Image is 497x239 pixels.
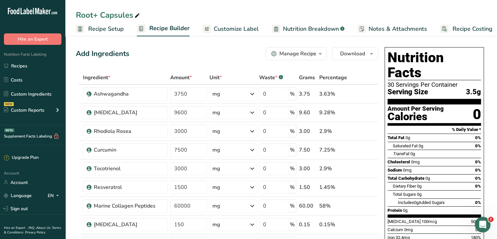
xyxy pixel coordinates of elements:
span: 0% [475,143,481,148]
div: mg [212,109,220,117]
div: 0.15 [299,221,317,229]
span: Protein [388,208,402,213]
div: Amount Per Serving [388,106,444,112]
span: [MEDICAL_DATA] [388,219,421,224]
div: Resveratrol [94,183,164,191]
div: EN [48,192,61,199]
span: 0% [475,135,481,140]
span: Recipe Setup [88,25,124,33]
span: Customize Label [214,25,259,33]
span: 0% [475,159,481,164]
span: 0% [475,200,481,205]
div: Ashwagandha [94,90,164,98]
div: Curcumin [94,146,164,154]
span: 0g [403,208,407,213]
div: 1.45% [319,183,347,191]
span: 100mcg [422,219,437,224]
span: 0% [475,168,481,173]
span: 0g [414,200,419,205]
div: mg [212,221,220,229]
button: Hire an Expert [4,33,61,45]
div: Tocotrienol [94,165,164,173]
div: Add Ingredients [76,48,129,59]
div: 1.50 [299,183,317,191]
div: 3.75 [299,90,317,98]
a: Nutrition Breakdown [272,22,344,36]
span: Total Carbohydrate [388,176,424,181]
div: mg [212,146,220,154]
a: About Us . [36,226,52,230]
span: Serving Size [388,88,428,96]
div: [MEDICAL_DATA] [94,221,164,229]
span: Ingredient [83,74,110,82]
span: 0g [417,192,422,197]
div: 2.9% [319,165,347,173]
span: 0% [475,176,481,181]
span: Recipe Costing [453,25,492,33]
div: 58% [319,202,347,210]
div: NEW [4,102,14,106]
span: Calcium [388,227,403,232]
div: Marine Collagen Peptides [94,202,164,210]
span: 0mg [403,168,411,173]
span: Grams [299,74,315,82]
div: 60.00 [299,202,317,210]
div: 9.60 [299,109,317,117]
span: Amount [170,74,192,82]
div: 3.00 [299,165,317,173]
span: Unit [209,74,222,82]
span: Notes & Attachments [369,25,427,33]
i: Trans [393,151,404,156]
span: 0mg [404,227,413,232]
span: 0mg [411,159,420,164]
div: [MEDICAL_DATA] [94,109,164,117]
span: Download [340,50,365,58]
h1: Nutrition Facts [388,50,481,80]
span: Recipe Builder [149,24,190,33]
button: Manage Recipe [266,47,327,60]
div: Waste [259,74,283,82]
div: 7.25% [319,146,347,154]
span: 500% [471,219,481,224]
span: Fat [393,151,409,156]
span: Dietary Fiber [393,184,416,189]
a: Customize Label [203,22,259,36]
button: Download [332,47,378,60]
div: 0 [473,106,481,123]
span: 0g [425,176,430,181]
div: 7.50 [299,146,317,154]
div: Rhodiola Rosea [94,127,164,135]
span: Sodium [388,168,402,173]
div: BETA [4,128,14,132]
span: Nutrition Breakdown [283,25,339,33]
a: Privacy Policy [25,230,45,235]
div: Custom Reports [4,107,44,114]
div: mg [212,202,220,210]
div: Calories [388,112,444,121]
span: 0g [406,135,410,140]
div: Upgrade Plan [4,155,39,161]
span: Total Sugars [393,192,416,197]
span: 0% [475,184,481,189]
div: 3.00 [299,127,317,135]
span: 0g [410,151,415,156]
span: 2 [488,217,493,222]
span: Percentage [319,74,347,82]
div: mg [212,127,220,135]
span: 3.5g [466,88,481,96]
div: Root+ Capsules [76,9,141,21]
div: Manage Recipe [279,50,316,58]
span: Cholesterol [388,159,410,164]
div: 30 Servings Per Container [388,82,481,88]
a: FAQ . [28,226,36,230]
a: Language [4,190,32,201]
a: Terms & Conditions . [4,226,61,235]
a: Notes & Attachments [357,22,427,36]
div: mg [212,165,220,173]
div: 2.9% [319,127,347,135]
iframe: Intercom live chat [475,217,490,232]
div: 9.28% [319,109,347,117]
a: Recipe Costing [440,22,492,36]
span: Includes Added Sugars [398,200,445,205]
a: Recipe Setup [76,22,124,36]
